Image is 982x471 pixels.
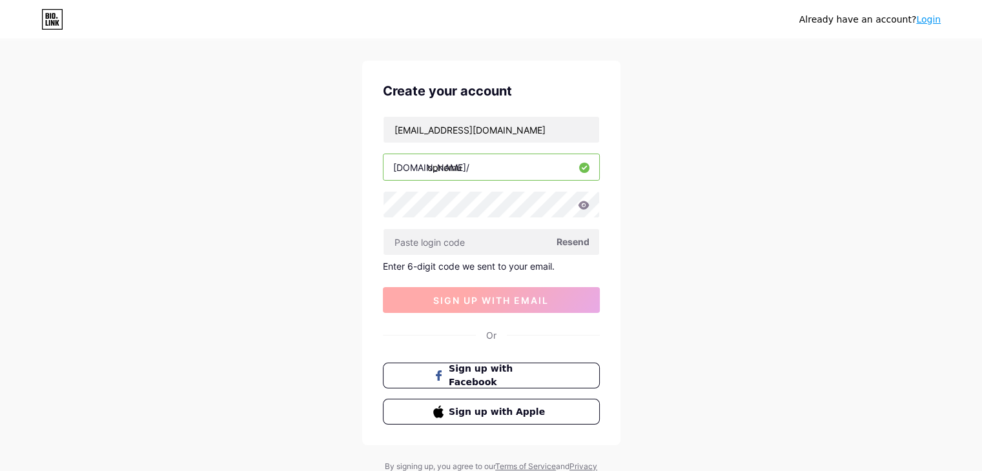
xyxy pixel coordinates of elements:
span: Sign up with Apple [449,405,549,419]
input: Paste login code [384,229,599,255]
div: Create your account [383,81,600,101]
div: Already have an account? [799,13,941,26]
span: Sign up with Facebook [449,362,549,389]
span: Resend [557,235,589,248]
a: Terms of Service [495,461,556,471]
input: username [384,154,599,180]
div: Enter 6-digit code we sent to your email. [383,261,600,272]
div: Or [486,328,496,342]
input: Email [384,117,599,143]
a: Login [916,14,941,25]
button: Sign up with Facebook [383,363,600,388]
button: Sign up with Apple [383,399,600,425]
span: sign up with email [433,295,549,306]
div: [DOMAIN_NAME]/ [393,161,469,174]
button: sign up with email [383,287,600,313]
